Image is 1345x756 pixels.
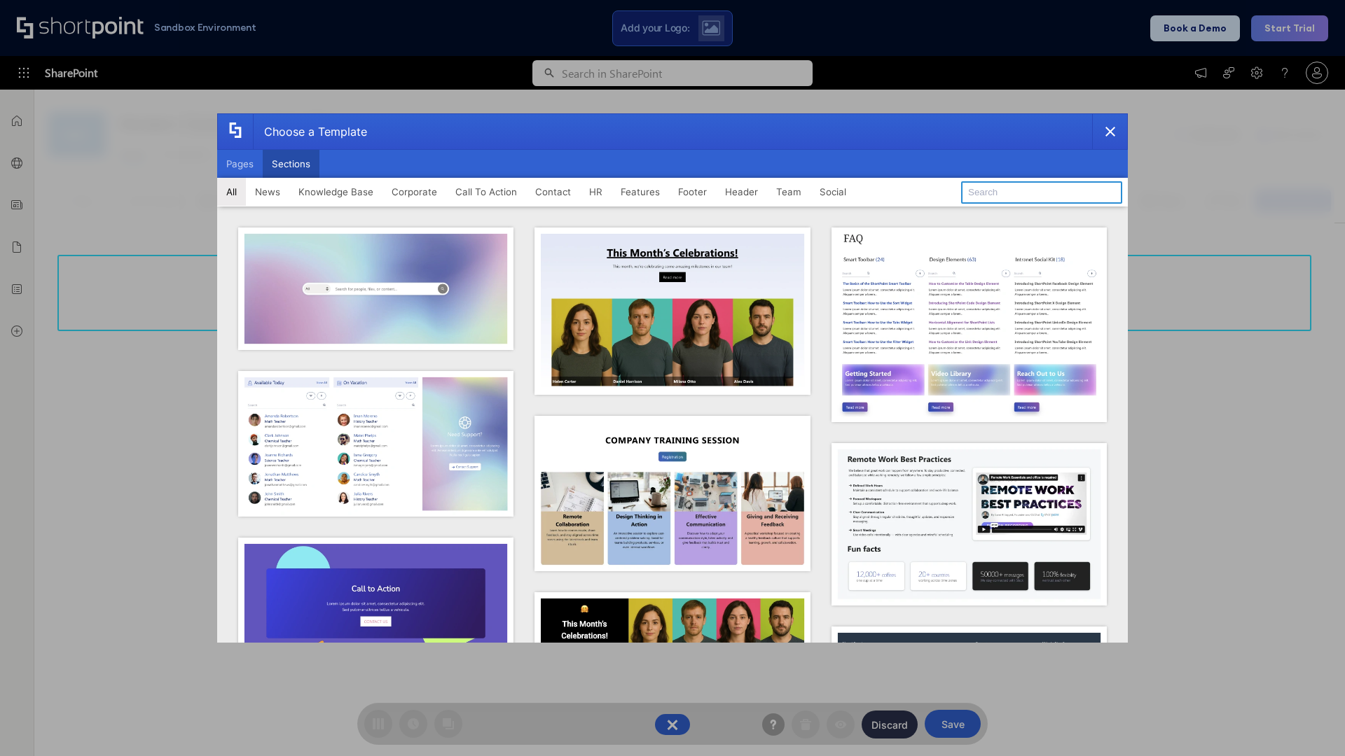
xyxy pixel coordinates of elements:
[716,178,767,206] button: Header
[580,178,612,206] button: HR
[253,114,367,149] div: Choose a Template
[1275,689,1345,756] iframe: Chat Widget
[526,178,580,206] button: Contact
[217,178,246,206] button: All
[263,150,319,178] button: Sections
[767,178,811,206] button: Team
[217,150,263,178] button: Pages
[446,178,526,206] button: Call To Action
[961,181,1122,204] input: Search
[382,178,446,206] button: Corporate
[669,178,716,206] button: Footer
[217,113,1128,643] div: template selector
[289,178,382,206] button: Knowledge Base
[612,178,669,206] button: Features
[246,178,289,206] button: News
[811,178,855,206] button: Social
